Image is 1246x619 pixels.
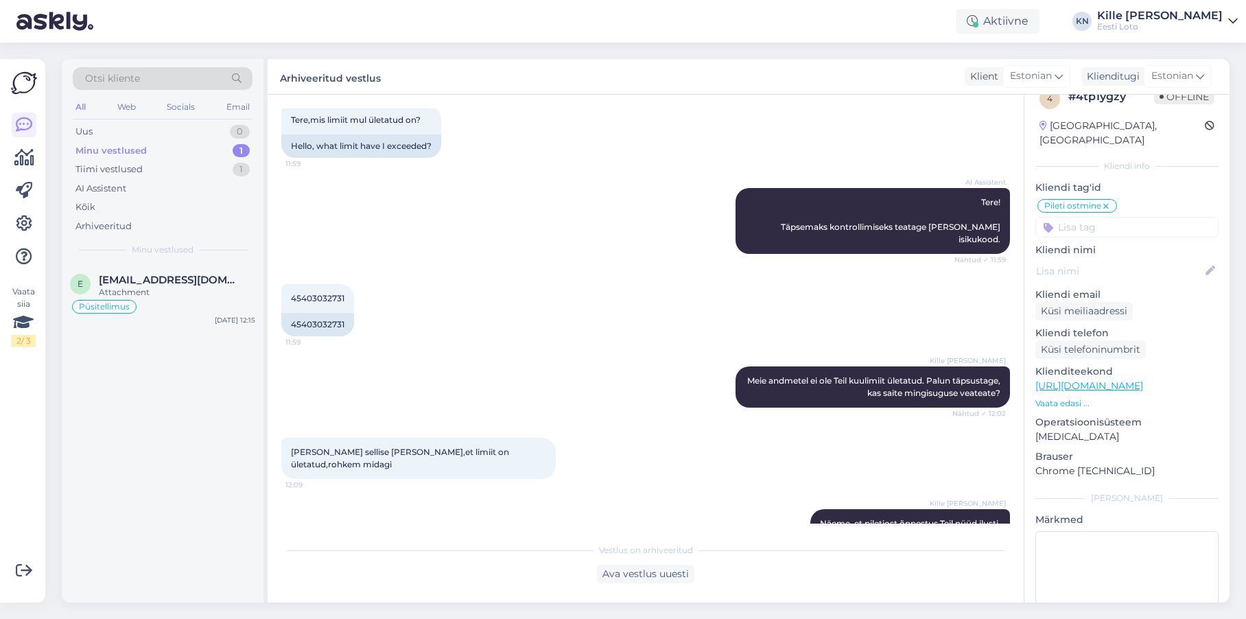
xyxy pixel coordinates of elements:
div: Web [115,98,139,116]
div: [DATE] 12:15 [215,315,255,325]
span: Nähtud ✓ 12:02 [952,408,1006,419]
div: Uus [75,125,93,139]
p: Kliendi tag'id [1035,180,1219,195]
input: Lisa nimi [1036,264,1203,279]
div: Kliendi info [1035,160,1219,172]
span: 11:59 [285,159,337,169]
div: 0 [230,125,250,139]
div: Klienditugi [1081,69,1140,84]
span: Meie andmetel ei ole Teil kuulimiit ületatud. Palun täpsustage, kas saite mingisuguse veateate? [747,375,1002,398]
span: AI Assistent [954,177,1006,187]
div: Email [224,98,252,116]
div: 1 [233,163,250,176]
span: Püsitellimus [79,303,130,311]
span: Kille [PERSON_NAME] [930,355,1006,366]
div: Klient [965,69,998,84]
div: Minu vestlused [75,144,147,158]
div: Kille [PERSON_NAME] [1097,10,1223,21]
div: Attachment [99,286,255,299]
input: Lisa tag [1035,217,1219,237]
div: Ava vestlus uuesti [597,565,694,583]
img: Askly Logo [11,70,37,96]
div: Eesti Loto [1097,21,1223,32]
span: elvis@outlet.ee [99,274,242,286]
span: e [78,279,83,289]
div: [PERSON_NAME] [1035,492,1219,504]
span: Estonian [1151,69,1193,84]
span: Offline [1154,89,1214,104]
span: 45403032731 [291,293,344,303]
span: Tere,mis limiit mul ületatud on? [291,115,421,125]
span: [PERSON_NAME] sellise [PERSON_NAME],et limiit on ületatud,rohkem midagi [291,447,511,469]
span: Minu vestlused [132,244,193,256]
a: [URL][DOMAIN_NAME] [1035,379,1143,392]
div: Küsi meiliaadressi [1035,302,1133,320]
div: Hello, what limit have I exceeded? [281,135,441,158]
span: 11:59 [285,337,337,347]
div: Vaata siia [11,285,36,347]
span: Estonian [1010,69,1052,84]
span: Nähtud ✓ 11:59 [954,255,1006,265]
div: Küsi telefoninumbrit [1035,340,1146,359]
div: [GEOGRAPHIC_DATA], [GEOGRAPHIC_DATA] [1039,119,1205,148]
p: Klienditeekond [1035,364,1219,379]
p: Vaata edasi ... [1035,397,1219,410]
div: 1 [233,144,250,158]
div: Kõik [75,200,95,214]
div: 45403032731 [281,313,354,336]
span: 4 [1047,93,1053,104]
div: AI Assistent [75,182,126,196]
span: Näeme, et piletiost õnnestus Teil nüüd ilusti. [820,518,1000,528]
span: Vestlus on arhiveeritud [599,544,693,557]
p: Kliendi email [1035,288,1219,302]
p: Kliendi nimi [1035,243,1219,257]
div: KN [1072,12,1092,31]
p: Kliendi telefon [1035,326,1219,340]
p: Brauser [1035,449,1219,464]
div: # 4tp1ygzy [1068,89,1154,105]
div: Arhiveeritud [75,220,132,233]
p: Operatsioonisüsteem [1035,415,1219,430]
p: Chrome [TECHNICAL_ID] [1035,464,1219,478]
p: Märkmed [1035,513,1219,527]
span: Otsi kliente [85,71,140,86]
div: All [73,98,89,116]
div: 2 / 3 [11,335,36,347]
a: Kille [PERSON_NAME]Eesti Loto [1097,10,1238,32]
span: Kille [PERSON_NAME] [930,498,1006,509]
div: Socials [164,98,198,116]
div: Tiimi vestlused [75,163,143,176]
div: Aktiivne [956,9,1039,34]
span: Pileti ostmine [1044,202,1101,210]
span: 12:09 [285,480,337,490]
p: [MEDICAL_DATA] [1035,430,1219,444]
label: Arhiveeritud vestlus [280,67,381,86]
